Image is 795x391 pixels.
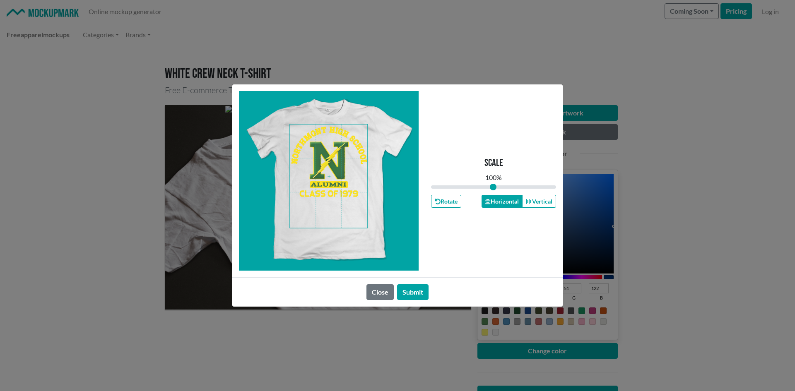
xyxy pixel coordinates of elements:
button: Vertical [522,195,556,208]
button: Rotate [431,195,461,208]
button: Submit [397,284,429,300]
button: Horizontal [482,195,522,208]
p: Scale [484,157,503,169]
button: Close [366,284,394,300]
div: 100 % [485,173,502,182]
